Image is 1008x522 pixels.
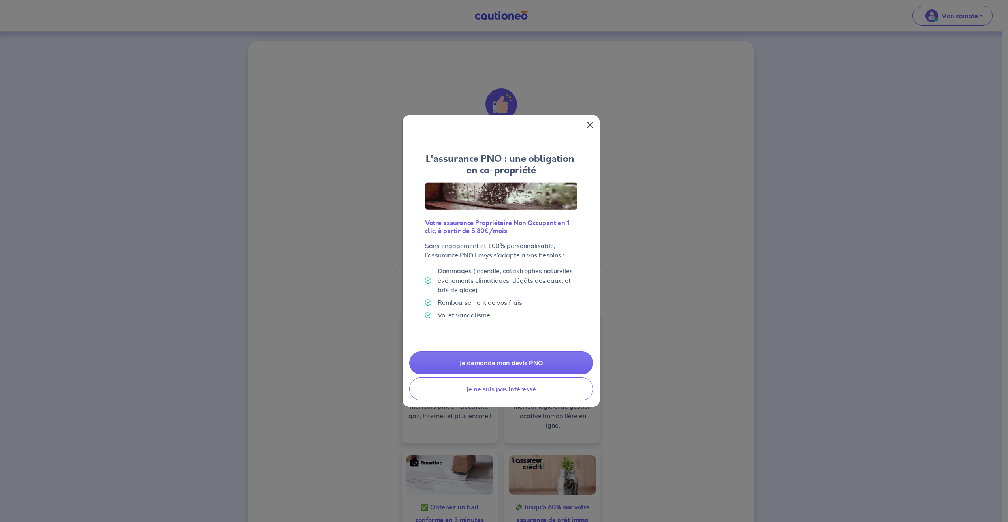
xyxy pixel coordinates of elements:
[425,219,577,234] h6: Votre assurance Propriétaire Non Occupant en 1 clic, à partir de 5,80€/mois
[425,182,577,210] img: Logo Lovys
[425,153,577,176] h4: L'assurance PNO : une obligation en co-propriété
[584,118,596,131] button: Close
[409,351,593,374] a: Je demande mon devis PNO
[425,241,577,260] p: Sans engagement et 100% personnalisable, l’assurance PNO Lovys s’adapte à vos besoins :
[438,266,577,295] p: Dommages (Incendie, catastrophes naturelles , événements climatiques, dégâts des eaux, et bris de...
[438,310,490,320] p: Vol et vandalisme
[438,298,522,307] p: Remboursement de vos frais
[409,377,593,400] button: Je ne suis pas intéressé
